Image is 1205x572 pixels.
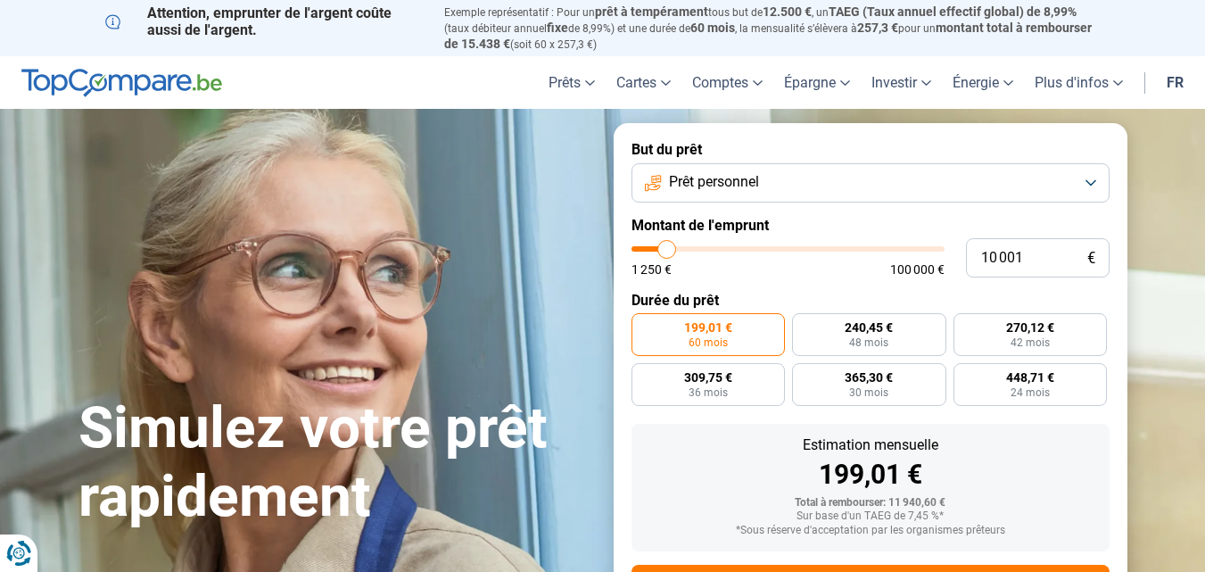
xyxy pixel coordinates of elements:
a: Cartes [606,56,681,109]
div: 199,01 € [646,461,1095,488]
span: montant total à rembourser de 15.438 € [444,21,1092,51]
span: 257,3 € [857,21,898,35]
span: 30 mois [849,387,888,398]
a: fr [1156,56,1194,109]
div: *Sous réserve d'acceptation par les organismes prêteurs [646,525,1095,537]
span: fixe [547,21,568,35]
span: 48 mois [849,337,888,348]
label: But du prêt [631,141,1110,158]
img: TopCompare [21,69,222,97]
span: 60 mois [689,337,728,348]
a: Énergie [942,56,1024,109]
span: TAEG (Taux annuel effectif global) de 8,99% [829,4,1077,19]
button: Prêt personnel [631,163,1110,203]
span: prêt à tempérament [595,4,708,19]
span: 36 mois [689,387,728,398]
label: Durée du prêt [631,292,1110,309]
a: Comptes [681,56,773,109]
span: 60 mois [690,21,735,35]
span: 240,45 € [845,321,893,334]
span: 12.500 € [763,4,812,19]
span: 448,71 € [1006,371,1054,384]
span: 1 250 € [631,263,672,276]
span: 365,30 € [845,371,893,384]
div: Estimation mensuelle [646,438,1095,452]
span: 270,12 € [1006,321,1054,334]
a: Prêts [538,56,606,109]
h1: Simulez votre prêt rapidement [78,394,592,532]
a: Plus d'infos [1024,56,1134,109]
span: Prêt personnel [669,172,759,192]
span: 100 000 € [890,263,945,276]
a: Investir [861,56,942,109]
p: Exemple représentatif : Pour un tous but de , un (taux débiteur annuel de 8,99%) et une durée de ... [444,4,1101,52]
span: 24 mois [1011,387,1050,398]
span: € [1087,251,1095,266]
div: Sur base d'un TAEG de 7,45 %* [646,510,1095,523]
span: 309,75 € [684,371,732,384]
p: Attention, emprunter de l'argent coûte aussi de l'argent. [105,4,423,38]
div: Total à rembourser: 11 940,60 € [646,497,1095,510]
a: Épargne [773,56,861,109]
label: Montant de l'emprunt [631,217,1110,234]
span: 199,01 € [684,321,732,334]
span: 42 mois [1011,337,1050,348]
